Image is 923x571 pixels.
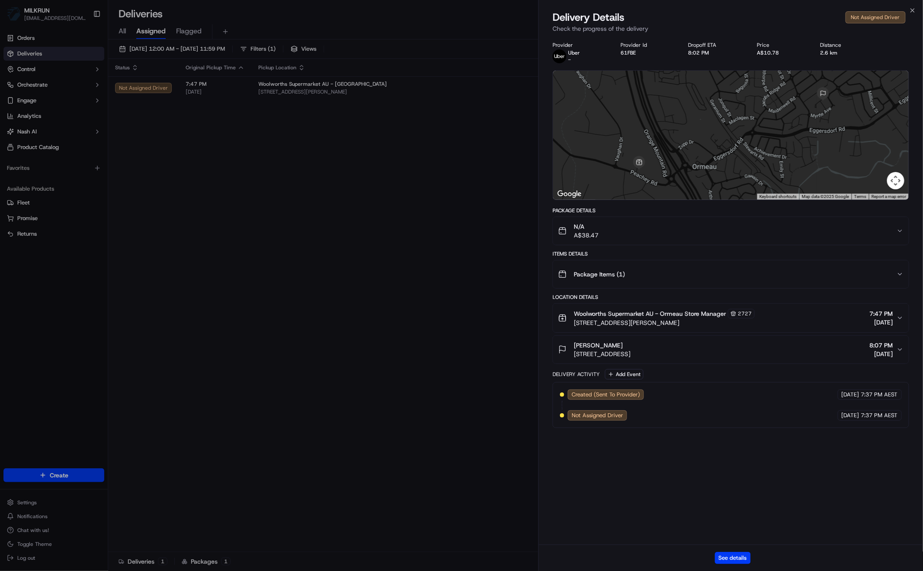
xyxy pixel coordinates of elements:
[605,369,643,380] button: Add Event
[555,188,584,200] a: Open this area in Google Maps (opens a new window)
[574,222,598,231] span: N/A
[842,391,859,399] span: [DATE]
[574,270,625,279] span: Package Items ( 1 )
[738,310,752,317] span: 2727
[553,49,566,63] img: uber-new-logo.jpeg
[553,42,607,49] div: Provider
[553,24,909,33] p: Check the progress of the delivery
[553,371,600,378] div: Delivery Activity
[553,304,909,332] button: Woolworths Supermarket AU - Ormeau Store Manager2727[STREET_ADDRESS][PERSON_NAME]7:47 PM[DATE]
[555,188,584,200] img: Google
[842,412,859,419] span: [DATE]
[553,250,909,257] div: Items Details
[854,194,866,199] a: Terms (opens in new tab)
[553,217,909,245] button: N/AA$38.47
[29,83,142,91] div: Start new chat
[861,391,898,399] span: 7:37 PM AEST
[17,126,66,134] span: Knowledge Base
[870,318,893,327] span: [DATE]
[61,146,105,153] a: Powered byPylon
[574,309,726,318] span: Woolworths Supermarket AU - Ormeau Store Manager
[568,56,571,63] span: -
[5,122,70,138] a: 📗Knowledge Base
[23,56,156,65] input: Got a question? Start typing here...
[715,552,751,564] button: See details
[86,147,105,153] span: Pylon
[574,350,630,358] span: [STREET_ADDRESS]
[870,350,893,358] span: [DATE]
[870,341,893,350] span: 8:07 PM
[872,194,906,199] a: Report a map error
[553,10,624,24] span: Delivery Details
[147,85,158,96] button: Start new chat
[887,172,904,189] button: Map camera controls
[70,122,142,138] a: 💻API Documentation
[572,412,623,419] span: Not Assigned Driver
[757,42,806,49] div: Price
[759,194,797,200] button: Keyboard shortcuts
[9,9,26,26] img: Nash
[568,49,580,56] p: Uber
[574,318,755,327] span: [STREET_ADDRESS][PERSON_NAME]
[688,49,743,56] div: 8:02 PM
[688,42,743,49] div: Dropoff ETA
[82,126,139,134] span: API Documentation
[553,207,909,214] div: Package Details
[870,309,893,318] span: 7:47 PM
[861,412,898,419] span: 7:37 PM AEST
[73,127,80,133] div: 💻
[572,391,640,399] span: Created (Sent To Provider)
[574,231,598,240] span: A$38.47
[820,49,868,56] div: 2.6 km
[553,336,909,363] button: [PERSON_NAME][STREET_ADDRESS]8:07 PM[DATE]
[621,49,636,56] button: 61FBE
[757,49,806,56] div: A$10.78
[9,83,24,98] img: 1736555255976-a54dd68f-1ca7-489b-9aae-adbdc363a1c4
[553,260,909,288] button: Package Items (1)
[802,194,849,199] span: Map data ©2025 Google
[9,35,158,49] p: Welcome 👋
[574,341,623,350] span: [PERSON_NAME]
[820,42,868,49] div: Distance
[29,91,109,98] div: We're available if you need us!
[553,294,909,301] div: Location Details
[9,127,16,133] div: 📗
[621,42,674,49] div: Provider Id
